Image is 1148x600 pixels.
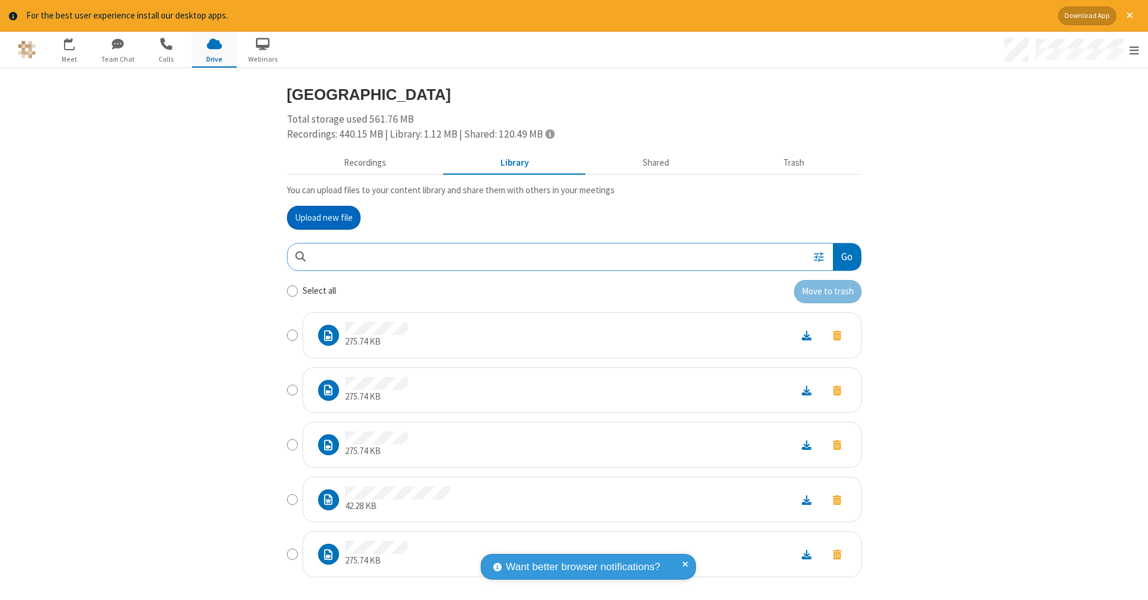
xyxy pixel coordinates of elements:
div: Total storage used 561.76 MB [287,112,862,142]
div: Recordings: 440.15 MB | Library: 1.12 MB | Shared: 120.49 MB [287,127,862,142]
p: 275.74 KB [345,335,408,349]
button: Move to trash [822,492,852,508]
button: Content library [444,151,586,174]
p: 275.74 KB [345,554,408,568]
button: Go [833,243,860,270]
button: Move to trash [822,382,852,398]
a: Download file [791,328,822,342]
span: Totals displayed include files that have been moved to the trash. [545,129,554,139]
a: Download file [791,547,822,561]
span: Webinars [240,54,285,65]
p: 275.74 KB [345,444,408,458]
button: Trash [726,151,862,174]
span: Calls [143,54,188,65]
span: Want better browser notifications? [506,559,660,575]
h3: [GEOGRAPHIC_DATA] [287,86,862,103]
button: Upload new file [287,206,361,230]
p: 275.74 KB [345,390,408,404]
button: Close alert [1120,7,1139,25]
a: Download file [791,438,822,452]
p: 42.28 KB [345,500,450,513]
div: For the best user experience install our desktop apps. [26,9,1049,23]
button: Recorded meetings [287,151,444,174]
span: Meet [47,54,91,65]
img: QA Selenium DO NOT DELETE OR CHANGE [18,41,36,59]
span: Team Chat [95,54,140,65]
label: Select all [303,284,336,298]
a: Download file [791,493,822,507]
button: Download App [1058,7,1116,25]
span: Drive [192,54,237,65]
button: Move to trash [822,437,852,453]
button: Move to trash [794,280,862,304]
a: Download file [791,383,822,397]
div: 1 [72,38,80,47]
button: Move to trash [822,546,852,562]
button: Move to trash [822,327,852,343]
p: You can upload files to your content library and share them with others in your meetings [287,184,862,197]
div: Open menu [1000,32,1148,68]
button: Shared during meetings [586,151,726,174]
